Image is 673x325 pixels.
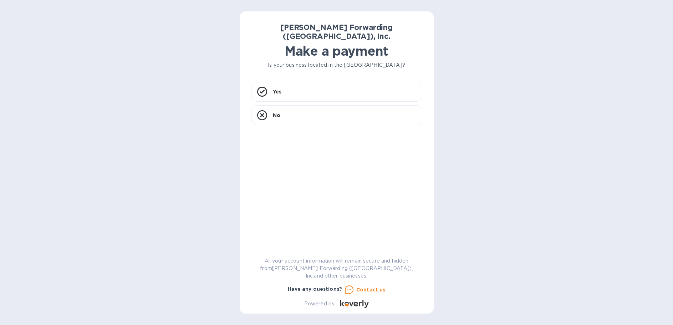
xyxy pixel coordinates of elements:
b: Have any questions? [288,286,342,292]
b: [PERSON_NAME] Forwarding ([GEOGRAPHIC_DATA]), Inc. [280,23,393,41]
p: No [273,112,280,119]
u: Contact us [356,287,386,293]
p: Powered by [304,300,335,308]
h1: Make a payment [251,44,422,59]
p: All your account information will remain secure and hidden from [PERSON_NAME] Forwarding ([GEOGRA... [251,257,422,280]
p: Yes [273,88,281,95]
p: Is your business located in the [GEOGRAPHIC_DATA]? [251,61,422,69]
